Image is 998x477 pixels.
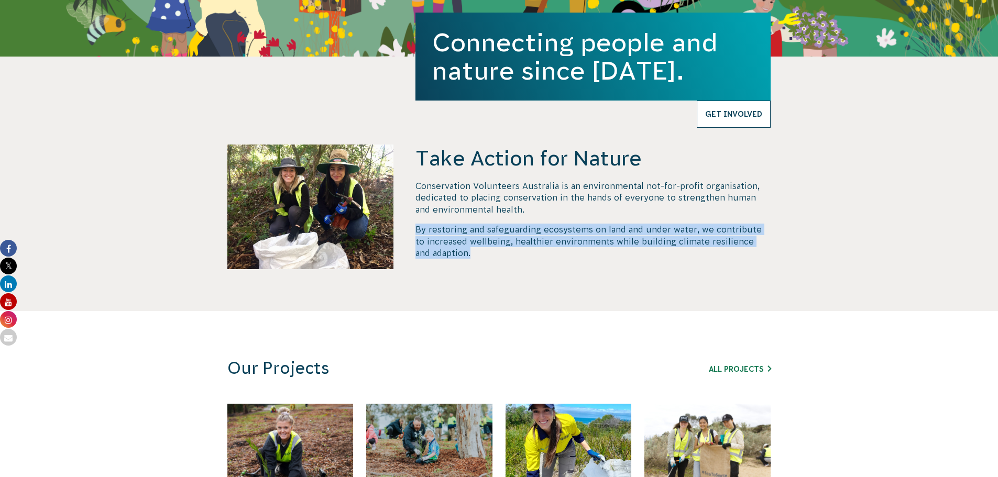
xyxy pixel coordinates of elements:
[709,365,771,373] a: All Projects
[227,358,630,379] h3: Our Projects
[415,145,771,172] h4: Take Action for Nature
[415,224,771,259] p: By restoring and safeguarding ecosystems on land and under water, we contribute to increased well...
[697,101,771,128] a: Get Involved
[415,180,771,215] p: Conservation Volunteers Australia is an environmental not-for-profit organisation, dedicated to p...
[432,28,754,85] h1: Connecting people and nature since [DATE].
